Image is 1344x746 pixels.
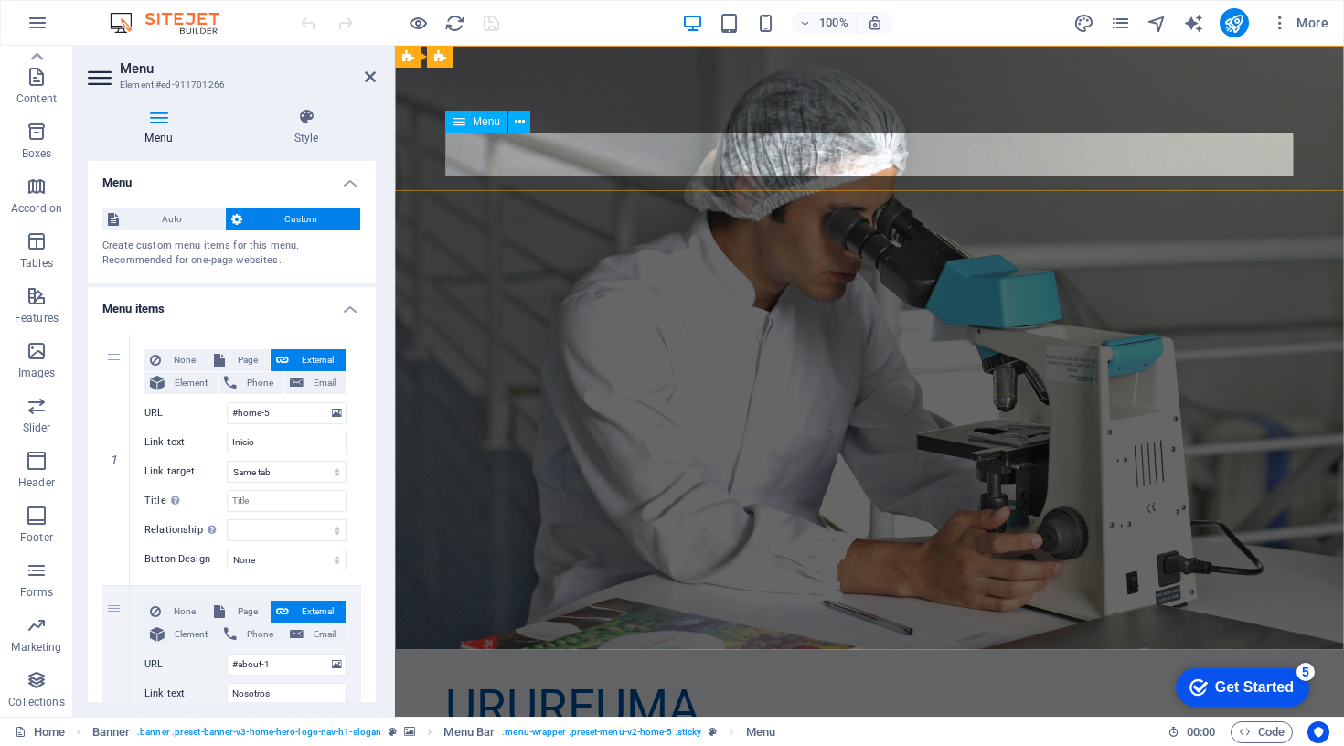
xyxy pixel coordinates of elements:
[227,402,347,424] input: URL...
[237,108,376,146] h4: Style
[144,372,218,394] button: Element
[227,654,347,676] input: URL...
[170,623,212,645] span: Element
[144,683,227,705] label: Link text
[11,201,62,216] p: Accordion
[1073,13,1094,34] i: Design (Ctrl+Alt+Y)
[120,60,376,77] h2: Menu
[16,91,57,106] p: Content
[389,727,397,737] i: This element is a customizable preset
[144,549,227,570] label: Button Design
[1183,12,1205,34] button: text_generator
[1264,8,1336,37] button: More
[20,585,53,600] p: Forms
[309,623,340,645] span: Email
[92,721,775,743] nav: breadcrumb
[230,601,264,623] span: Page
[18,475,55,490] p: Header
[242,623,278,645] span: Phone
[20,256,53,271] p: Tables
[819,12,848,34] h6: 100%
[208,349,270,371] button: Page
[1307,721,1329,743] button: Usercentrics
[227,683,347,705] input: Link text...
[15,721,65,743] a: Click to cancel selection. Double-click to open Pages
[404,727,415,737] i: This element contains a background
[18,366,56,380] p: Images
[92,721,131,743] span: Click to select. Double-click to edit
[170,372,212,394] span: Element
[15,311,59,325] p: Features
[144,432,227,453] label: Link text
[444,13,465,34] i: Reload page
[1239,721,1285,743] span: Code
[105,12,242,34] img: Editor Logo
[1231,721,1293,743] button: Code
[1223,13,1244,34] i: Publish
[15,9,148,48] div: Get Started 5 items remaining, 0% complete
[1110,13,1131,34] i: Pages (Ctrl+Alt+S)
[1187,721,1215,743] span: 00 00
[226,208,361,230] button: Custom
[88,161,376,194] h4: Menu
[120,77,339,93] h3: Element #ed-911701266
[219,372,283,394] button: Phone
[88,287,376,320] h4: Menu items
[294,601,340,623] span: External
[309,372,340,394] span: Email
[1200,725,1202,739] span: :
[242,372,278,394] span: Phone
[284,623,346,645] button: Email
[1168,721,1216,743] h6: Session time
[22,146,52,161] p: Boxes
[1220,8,1249,37] button: publish
[144,654,227,676] label: URL
[1147,12,1168,34] button: navigator
[219,623,283,645] button: Phone
[502,721,701,743] span: . menu-wrapper .preset-menu-v2-home-5 .sticky
[20,530,53,545] p: Footer
[54,20,133,37] div: Get Started
[746,721,775,743] span: Click to select. Double-click to edit
[102,208,225,230] button: Auto
[23,421,51,435] p: Slider
[144,601,208,623] button: None
[709,727,717,737] i: This element is a customizable preset
[144,519,227,541] label: Relationship
[1147,13,1168,34] i: Navigator
[227,490,347,512] input: Title
[443,721,495,743] span: Click to select. Double-click to edit
[208,601,270,623] button: Page
[8,695,64,709] p: Collections
[124,208,219,230] span: Auto
[227,432,347,453] input: Link text...
[102,239,361,269] div: Create custom menu items for this menu. Recommended for one-page websites.
[1183,13,1204,34] i: AI Writer
[271,349,346,371] button: External
[144,623,218,645] button: Element
[443,12,465,34] button: reload
[473,116,500,127] span: Menu
[248,208,356,230] span: Custom
[1110,12,1132,34] button: pages
[166,349,202,371] span: None
[1073,12,1095,34] button: design
[230,349,264,371] span: Page
[144,461,227,483] label: Link target
[101,453,127,467] em: 1
[135,4,154,22] div: 5
[284,372,346,394] button: Email
[271,601,346,623] button: External
[137,721,381,743] span: . banner .preset-banner-v3-home-hero-logo-nav-h1-slogan
[144,402,227,424] label: URL
[792,12,857,34] button: 100%
[11,640,61,655] p: Marketing
[88,108,237,146] h4: Menu
[144,490,227,512] label: Title
[1271,14,1328,32] span: More
[166,601,202,623] span: None
[294,349,340,371] span: External
[144,349,208,371] button: None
